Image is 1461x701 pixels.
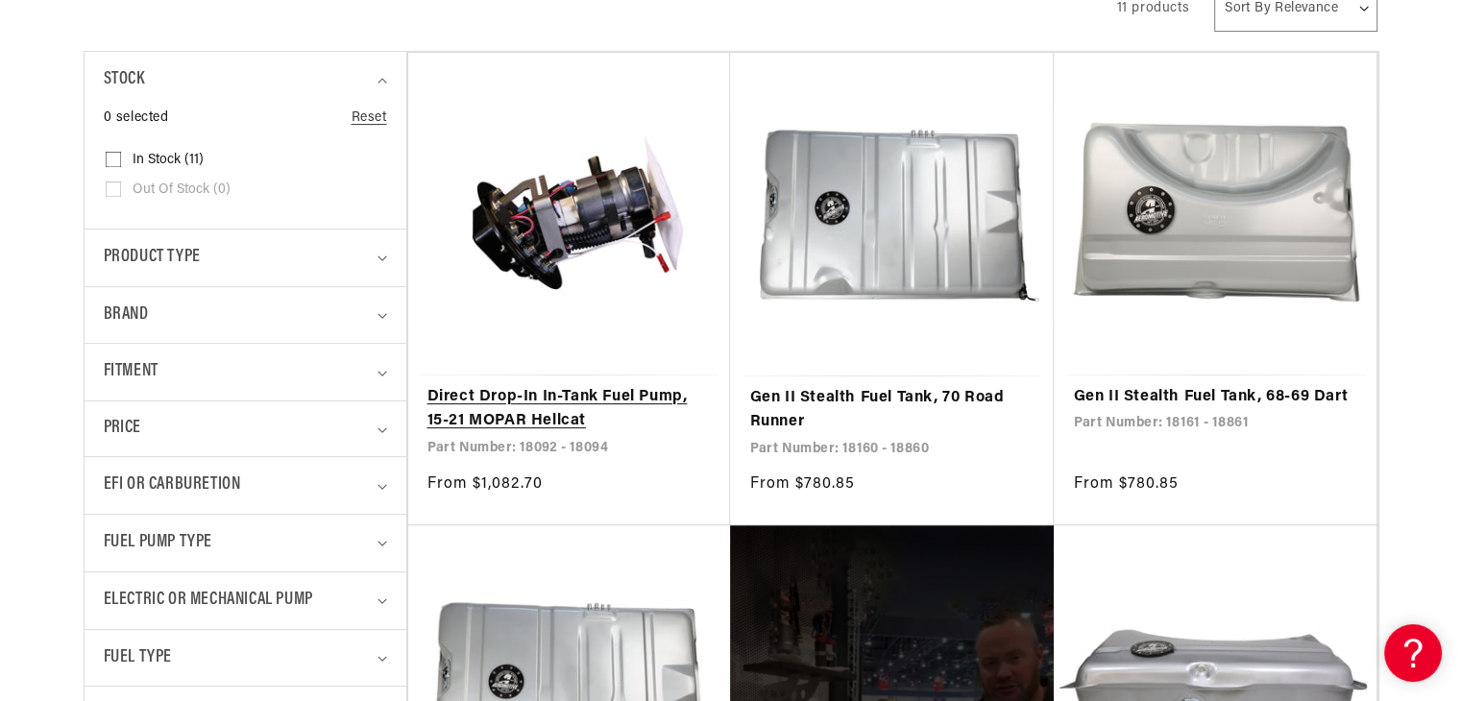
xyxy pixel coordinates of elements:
[104,66,145,94] span: Stock
[104,644,172,672] span: Fuel Type
[104,416,141,442] span: Price
[749,386,1035,435] a: Gen II Stealth Fuel Tank, 70 Road Runner
[104,572,387,629] summary: Electric or Mechanical Pump (0 selected)
[104,515,387,571] summary: Fuel Pump Type (0 selected)
[1116,1,1189,15] span: 11 products
[133,152,204,169] span: In stock (11)
[104,587,313,615] span: Electric or Mechanical Pump
[104,230,387,286] summary: Product type (0 selected)
[427,385,712,434] a: Direct Drop-In In-Tank Fuel Pump, 15-21 MOPAR Hellcat
[104,630,387,687] summary: Fuel Type (0 selected)
[104,457,387,514] summary: EFI or Carburetion (0 selected)
[133,181,231,199] span: Out of stock (0)
[104,471,241,499] span: EFI or Carburetion
[1073,385,1357,410] a: Gen II Stealth Fuel Tank, 68-69 Dart
[104,529,212,557] span: Fuel Pump Type
[352,108,387,129] a: Reset
[104,244,201,272] span: Product type
[104,287,387,344] summary: Brand (0 selected)
[104,302,149,329] span: Brand
[104,52,387,109] summary: Stock (0 selected)
[104,108,169,129] span: 0 selected
[104,358,158,386] span: Fitment
[104,344,387,400] summary: Fitment (0 selected)
[104,401,387,456] summary: Price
